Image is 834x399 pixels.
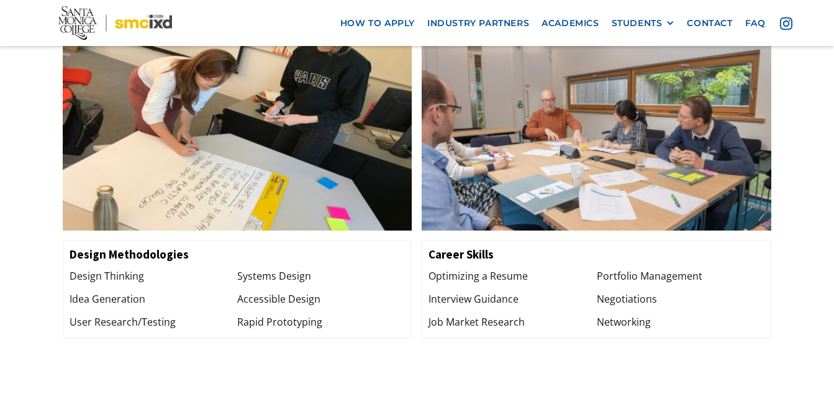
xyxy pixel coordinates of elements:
a: contact [681,12,738,35]
div: Idea Generation [70,291,237,308]
div: Portfolio Management [597,268,764,285]
div: Optimizing a Resume [428,268,596,285]
div: Negotiations [597,291,764,308]
img: icon - instagram [780,17,792,30]
a: faq [739,12,772,35]
div: Job Market Research [428,314,596,331]
a: how to apply [334,12,421,35]
div: STUDENTS [612,18,675,29]
div: Accessible Design [237,291,405,308]
img: Santa Monica College - SMC IxD logo [58,6,172,40]
a: Academics [535,12,605,35]
h3: Design Methodologies [70,247,406,262]
a: industry partners [421,12,535,35]
div: User Research/Testing [70,314,237,331]
h3: Career Skills [428,247,764,262]
div: Rapid Prototyping [237,314,405,331]
div: Design Thinking [70,268,237,285]
div: STUDENTS [612,18,663,29]
div: Interview Guidance [428,291,596,308]
div: Networking [597,314,764,331]
div: Systems Design [237,268,405,285]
